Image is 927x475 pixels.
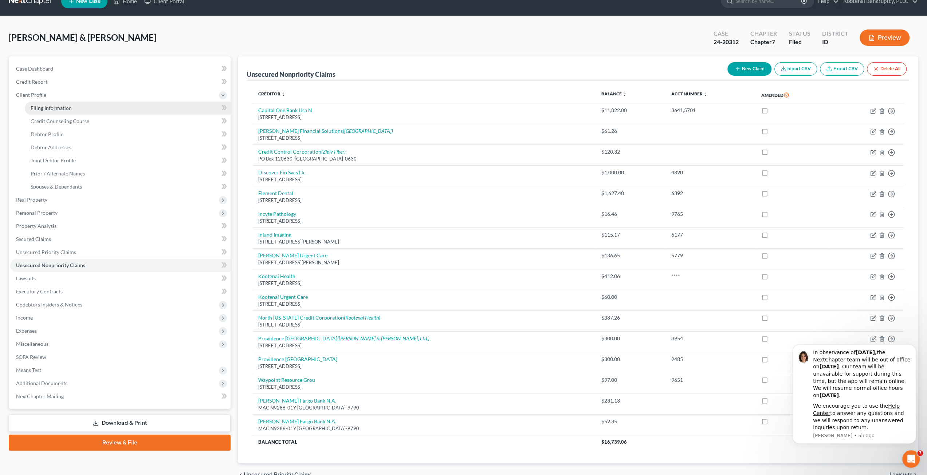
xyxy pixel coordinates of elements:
div: Chapter [750,38,777,46]
span: Miscellaneous [16,341,48,347]
iframe: Intercom live chat [902,450,920,468]
div: $115.17 [601,231,659,238]
a: Secured Claims [10,233,231,246]
a: [PERSON_NAME] Fargo Bank N.A. [258,418,336,424]
div: $16.46 [601,210,659,218]
span: Credit Counseling Course [31,118,89,124]
div: $1,627.40 [601,190,659,197]
div: Chapter [750,29,777,38]
i: ([PERSON_NAME] & [PERSON_NAME], Ltd.) [337,335,429,341]
i: unfold_more [622,92,627,96]
span: Debtor Addresses [31,144,71,150]
span: SOFA Review [16,354,46,360]
i: unfold_more [703,92,707,96]
a: SOFA Review [10,351,231,364]
div: $387.26 [601,314,659,321]
div: $120.32 [601,148,659,155]
span: Lawsuits [16,275,36,281]
div: 6392 [671,190,750,197]
a: Export CSV [820,62,864,76]
a: Incyte Pathology [258,211,296,217]
div: $300.00 [601,335,659,342]
div: [STREET_ADDRESS][PERSON_NAME] [258,259,590,266]
div: $1,000.00 [601,169,659,176]
span: Secured Claims [16,236,51,242]
span: Unsecured Nonpriority Claims [16,262,85,268]
span: Spouses & Dependents [31,183,82,190]
a: Download & Print [9,415,231,432]
a: Inland Imaging [258,231,291,238]
div: [STREET_ADDRESS][PERSON_NAME] [258,238,590,245]
span: $16,739.06 [601,439,627,445]
span: Filing Information [31,105,72,111]
a: NextChapter Mailing [10,390,231,403]
div: [STREET_ADDRESS] [258,176,590,183]
div: 9765 [671,210,750,218]
div: [STREET_ADDRESS] [258,135,590,142]
a: [PERSON_NAME] Urgent Care [258,252,327,258]
th: Balance Total [252,435,596,448]
div: MAC N9286-01Y [GEOGRAPHIC_DATA]-9790 [258,404,590,411]
a: Providence [GEOGRAPHIC_DATA]([PERSON_NAME] & [PERSON_NAME], Ltd.) [258,335,429,341]
a: Unsecured Priority Claims [10,246,231,259]
i: (Kootenai Health) [344,314,380,321]
span: Debtor Profile [31,131,63,137]
div: Case [714,29,739,38]
a: Unsecured Nonpriority Claims [10,259,231,272]
div: PO Box 120630, [GEOGRAPHIC_DATA]-0630 [258,155,590,162]
i: ([GEOGRAPHIC_DATA]) [343,128,393,134]
i: unfold_more [281,92,286,96]
a: Case Dashboard [10,62,231,75]
div: $52.35 [601,418,659,425]
span: 7 [917,450,923,456]
div: $97.00 [601,376,659,384]
a: Credit Report [10,75,231,88]
a: Waypoint Resource Grou [258,377,315,383]
div: MAC N9286-01Y [GEOGRAPHIC_DATA]-9790 [258,425,590,432]
span: Codebtors Insiders & Notices [16,301,82,308]
span: Expenses [16,328,37,334]
span: Unsecured Priority Claims [16,249,76,255]
span: 7 [772,38,775,45]
a: Kootenai Health [258,273,295,279]
div: 9651 [671,376,750,384]
div: 6177 [671,231,750,238]
div: $60.00 [601,293,659,301]
div: Unsecured Nonpriority Claims [247,70,335,79]
iframe: Intercom notifications message [781,338,927,448]
div: $11,822.00 [601,107,659,114]
a: Lawsuits [10,272,231,285]
span: Personal Property [16,210,58,216]
i: (Ziply Fiber) [321,149,346,155]
a: Review & File [9,435,231,451]
a: Credit Control Corporation(Ziply Fiber) [258,149,346,155]
a: Discover Fin Svcs Llc [258,169,306,175]
a: Kootenai Urgent Care [258,294,308,300]
div: 24-20312 [714,38,739,46]
span: Client Profile [16,92,46,98]
button: Import CSV [774,62,817,76]
div: $231.13 [601,397,659,404]
a: Property Analysis [10,219,231,233]
a: Joint Debtor Profile [25,154,231,167]
span: NextChapter Mailing [16,393,64,399]
a: Executory Contracts [10,285,231,298]
a: Debtor Profile [25,128,231,141]
th: Amended [755,87,830,103]
div: 5779 [671,252,750,259]
div: District [822,29,848,38]
div: [STREET_ADDRESS] [258,280,590,287]
div: [STREET_ADDRESS] [258,321,590,328]
div: 2485 [671,356,750,363]
a: Filing Information [25,102,231,115]
div: [STREET_ADDRESS] [258,301,590,308]
div: [STREET_ADDRESS] [258,384,590,391]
